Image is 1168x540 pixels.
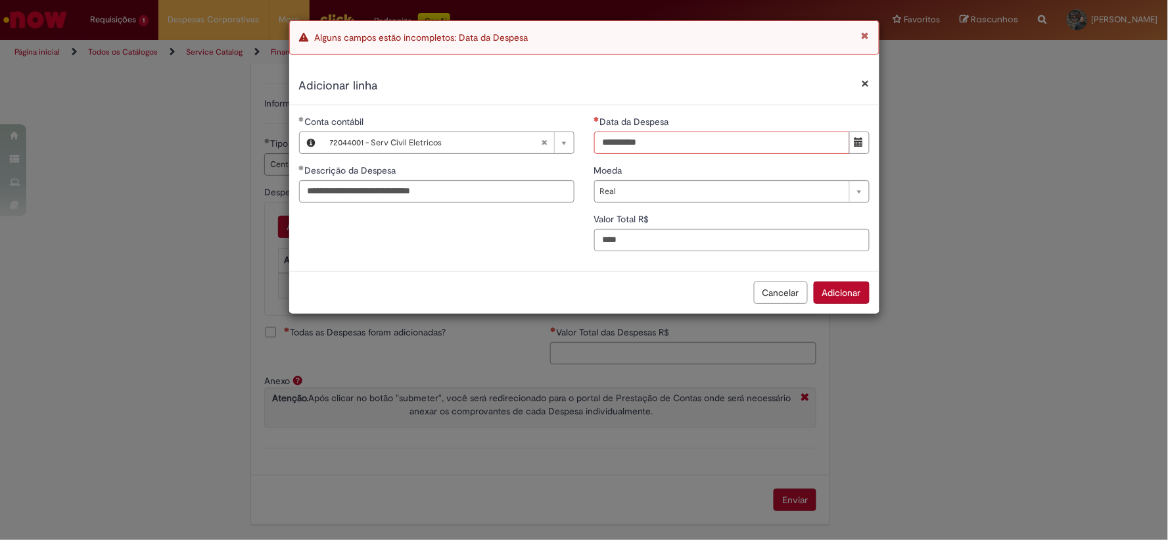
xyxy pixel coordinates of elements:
abbr: Limpar campo Conta contábil [534,132,554,153]
span: Valor Total R$ [594,213,652,225]
span: Necessários [594,116,600,122]
input: Descrição da Despesa [299,180,574,203]
span: Alguns campos estão incompletos: Data da Despesa [315,32,528,43]
button: Adicionar [814,282,870,304]
h2: Adicionar linha [299,78,870,95]
span: Obrigatório Preenchido [299,165,305,170]
button: Fechar Notificação [862,31,869,40]
span: 72044001 - Serv Civil Eletricos [330,132,541,153]
input: Data da Despesa [594,132,850,154]
button: Cancelar [754,282,808,304]
span: Obrigatório Preenchido [299,116,305,122]
span: Descrição da Despesa [305,164,399,176]
span: Necessários - Conta contábil [305,116,367,128]
span: Moeda [594,164,625,176]
button: Fechar modal [862,76,870,90]
span: Data da Despesa [600,116,672,128]
button: Mostrar calendário para Data da Despesa [849,132,870,154]
input: Valor Total R$ [594,229,870,251]
a: 72044001 - Serv Civil EletricosLimpar campo Conta contábil [323,132,574,153]
span: Real [600,181,843,202]
button: Conta contábil, Visualizar este registro 72044001 - Serv Civil Eletricos [300,132,323,153]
